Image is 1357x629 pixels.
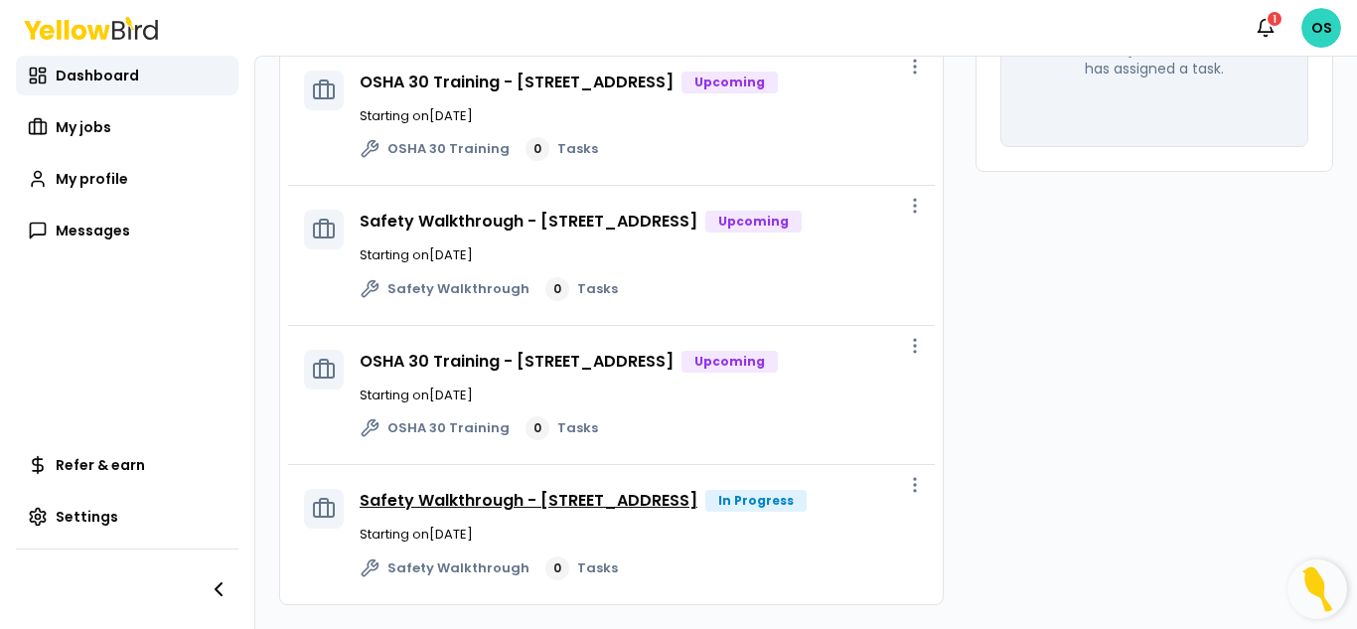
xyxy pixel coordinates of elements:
[545,556,569,580] div: 0
[360,386,919,405] p: Starting on [DATE]
[56,507,118,527] span: Settings
[545,277,569,301] div: 0
[526,416,598,440] a: 0Tasks
[526,137,549,161] div: 0
[56,169,128,189] span: My profile
[526,416,549,440] div: 0
[1287,559,1347,619] button: Open Resource Center
[16,211,238,250] a: Messages
[545,556,618,580] a: 0Tasks
[387,418,510,438] span: OSHA 30 Training
[360,106,919,126] p: Starting on [DATE]
[16,497,238,537] a: Settings
[360,489,697,512] a: Safety Walkthrough - [STREET_ADDRESS]
[56,66,139,85] span: Dashboard
[360,210,697,233] a: Safety Walkthrough - [STREET_ADDRESS]
[56,221,130,240] span: Messages
[1301,8,1341,48] span: OS
[16,445,238,485] a: Refer & earn
[545,277,618,301] a: 0Tasks
[705,490,807,512] div: In Progress
[360,71,674,93] a: OSHA 30 Training - [STREET_ADDRESS]
[1266,10,1283,28] div: 1
[526,137,598,161] a: 0Tasks
[1246,8,1285,48] button: 1
[16,56,238,95] a: Dashboard
[16,159,238,199] a: My profile
[360,245,919,265] p: Starting on [DATE]
[360,350,674,373] a: OSHA 30 Training - [STREET_ADDRESS]
[56,455,145,475] span: Refer & earn
[387,558,529,578] span: Safety Walkthrough
[387,139,510,159] span: OSHA 30 Training
[16,107,238,147] a: My jobs
[387,279,529,299] span: Safety Walkthrough
[705,211,802,233] div: Upcoming
[681,72,778,93] div: Upcoming
[681,351,778,373] div: Upcoming
[360,525,919,545] p: Starting on [DATE]
[56,117,111,137] span: My jobs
